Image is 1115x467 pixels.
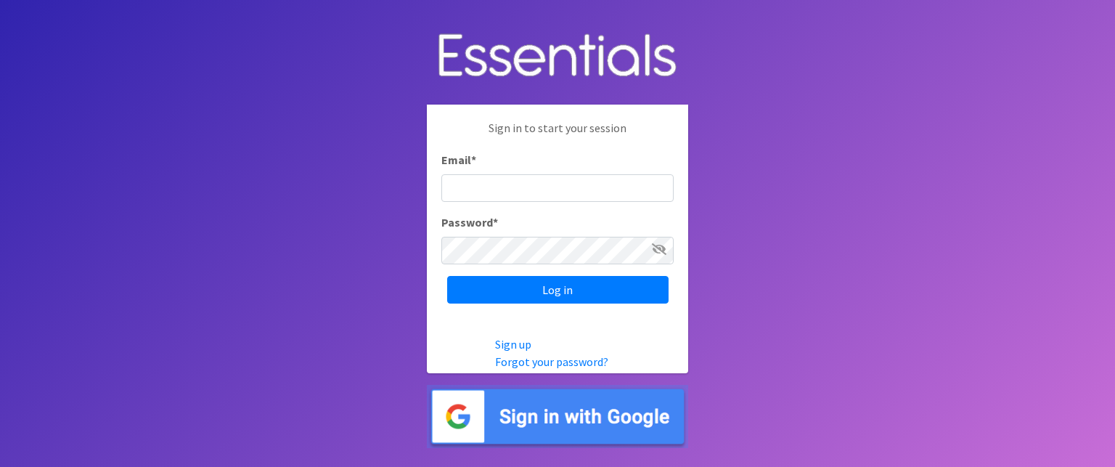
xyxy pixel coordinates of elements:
[493,215,498,230] abbr: required
[495,354,608,369] a: Forgot your password?
[441,119,674,151] p: Sign in to start your session
[441,214,498,231] label: Password
[447,276,669,304] input: Log in
[427,385,688,448] img: Sign in with Google
[471,153,476,167] abbr: required
[427,19,688,94] img: Human Essentials
[495,337,531,352] a: Sign up
[441,151,476,168] label: Email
